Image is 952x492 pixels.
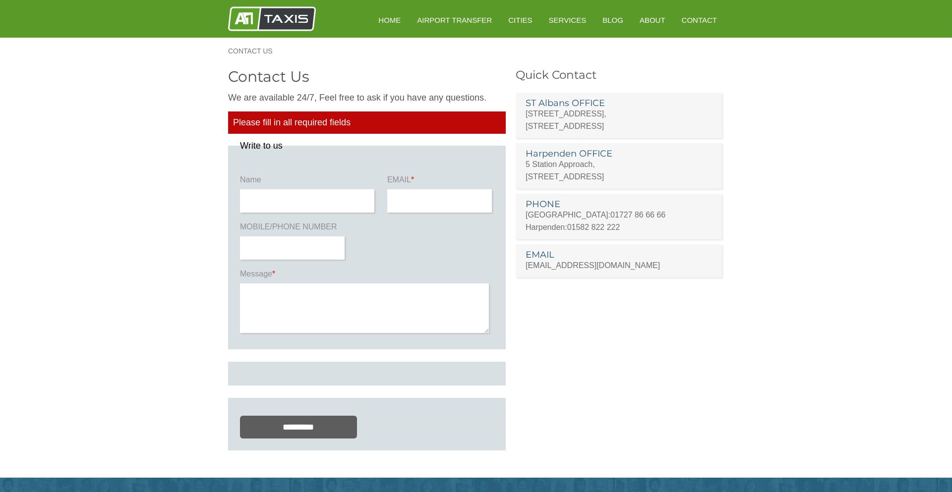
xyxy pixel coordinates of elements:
[228,111,506,134] p: Please fill in all required fields
[516,69,724,81] h3: Quick Contact
[240,221,347,236] label: MOBILE/PHONE NUMBER
[526,200,712,209] h3: PHONE
[240,174,377,189] label: Name
[228,69,506,84] h2: Contact Us
[240,269,494,283] label: Message
[387,174,494,189] label: EMAIL
[610,211,665,219] a: 01727 86 66 66
[240,141,283,150] legend: Write to us
[526,221,712,233] p: Harpenden:
[526,99,712,108] h3: ST Albans OFFICE
[526,250,712,259] h3: EMAIL
[542,8,594,32] a: Services
[228,48,283,55] a: Contact Us
[526,149,712,158] h3: Harpenden OFFICE
[526,108,712,132] p: [STREET_ADDRESS], [STREET_ADDRESS]
[526,158,712,183] p: 5 Station Approach, [STREET_ADDRESS]
[595,8,630,32] a: Blog
[410,8,499,32] a: Airport Transfer
[501,8,539,32] a: Cities
[371,8,408,32] a: HOME
[675,8,724,32] a: Contact
[526,261,660,270] a: [EMAIL_ADDRESS][DOMAIN_NAME]
[228,92,506,104] p: We are available 24/7, Feel free to ask if you have any questions.
[567,223,620,231] a: 01582 822 222
[633,8,672,32] a: About
[228,6,316,31] img: A1 Taxis
[526,209,712,221] p: [GEOGRAPHIC_DATA]:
